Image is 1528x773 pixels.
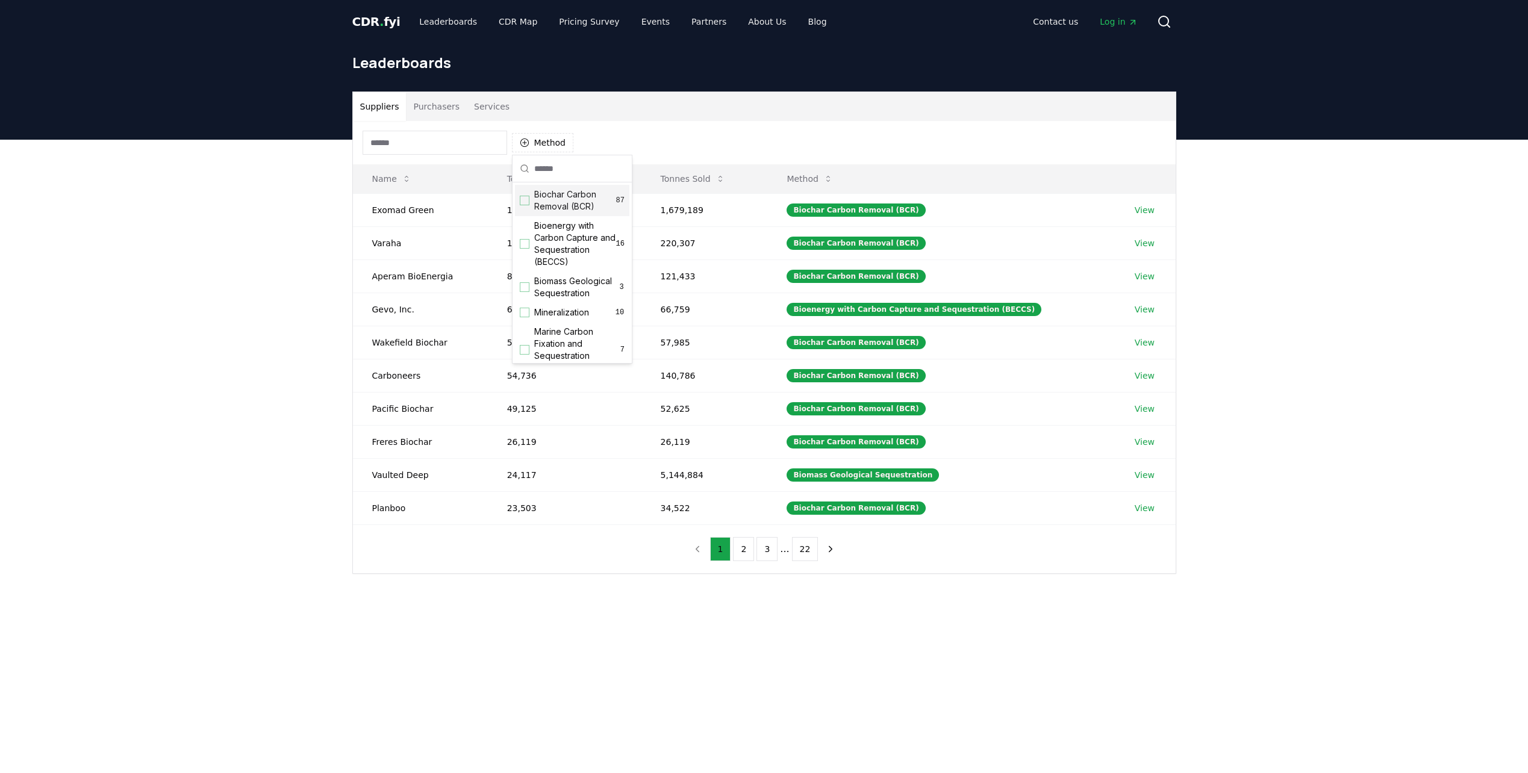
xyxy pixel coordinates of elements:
[1023,11,1088,33] a: Contact us
[353,491,488,524] td: Planboo
[534,306,589,318] span: Mineralization
[619,282,625,292] span: 3
[512,133,574,152] button: Method
[489,11,547,33] a: CDR Map
[799,11,837,33] a: Blog
[780,542,789,556] li: ...
[352,13,401,30] a: CDR.fyi
[641,359,768,392] td: 140,786
[488,259,641,293] td: 89,548
[1135,303,1155,315] a: View
[787,237,925,250] div: Biochar Carbon Removal (BCR)
[641,392,768,425] td: 52,625
[641,458,768,491] td: 5,144,884
[353,293,488,326] td: Gevo, Inc.
[1135,436,1155,448] a: View
[738,11,796,33] a: About Us
[488,425,641,458] td: 26,119
[1135,403,1155,415] a: View
[1135,502,1155,514] a: View
[1135,370,1155,382] a: View
[488,392,641,425] td: 49,125
[651,167,735,191] button: Tonnes Sold
[641,326,768,359] td: 57,985
[620,345,625,355] span: 7
[353,458,488,491] td: Vaulted Deep
[1023,11,1147,33] nav: Main
[787,402,925,415] div: Biochar Carbon Removal (BCR)
[1090,11,1147,33] a: Log in
[1100,16,1137,28] span: Log in
[1135,270,1155,282] a: View
[641,226,768,259] td: 220,307
[641,293,768,326] td: 66,759
[534,220,616,268] span: Bioenergy with Carbon Capture and Sequestration (BECCS)
[488,193,641,226] td: 196,274
[549,11,629,33] a: Pricing Survey
[353,425,488,458] td: Freres Biochar
[353,92,407,121] button: Suppliers
[641,491,768,524] td: 34,522
[787,203,925,217] div: Biochar Carbon Removal (BCR)
[353,226,488,259] td: Varaha
[787,270,925,283] div: Biochar Carbon Removal (BCR)
[534,275,619,299] span: Biomass Geological Sequestration
[1135,237,1155,249] a: View
[1135,469,1155,481] a: View
[467,92,517,121] button: Services
[787,336,925,349] div: Biochar Carbon Removal (BCR)
[353,193,488,226] td: Exomad Green
[641,425,768,458] td: 26,119
[632,11,679,33] a: Events
[787,303,1041,316] div: Bioenergy with Carbon Capture and Sequestration (BECCS)
[363,167,421,191] button: Name
[488,491,641,524] td: 23,503
[777,167,843,191] button: Method
[488,359,641,392] td: 54,736
[488,293,641,326] td: 66,759
[1135,204,1155,216] a: View
[1135,337,1155,349] a: View
[353,326,488,359] td: Wakefield Biochar
[756,537,778,561] button: 3
[497,167,603,191] button: Tonnes Delivered
[410,11,487,33] a: Leaderboards
[488,226,641,259] td: 104,974
[352,14,401,29] span: CDR fyi
[353,259,488,293] td: Aperam BioEnergia
[787,501,925,515] div: Biochar Carbon Removal (BCR)
[616,239,625,249] span: 16
[379,14,384,29] span: .
[615,308,625,317] span: 10
[488,326,641,359] td: 57,977
[641,259,768,293] td: 121,433
[352,53,1176,72] h1: Leaderboards
[353,392,488,425] td: Pacific Biochar
[710,537,731,561] button: 1
[820,537,841,561] button: next page
[534,326,620,374] span: Marine Carbon Fixation and Sequestration (MCFS)
[787,369,925,382] div: Biochar Carbon Removal (BCR)
[353,359,488,392] td: Carboneers
[787,435,925,449] div: Biochar Carbon Removal (BCR)
[641,193,768,226] td: 1,679,189
[534,188,616,213] span: Biochar Carbon Removal (BCR)
[787,468,939,482] div: Biomass Geological Sequestration
[682,11,736,33] a: Partners
[488,458,641,491] td: 24,117
[410,11,836,33] nav: Main
[406,92,467,121] button: Purchasers
[792,537,819,561] button: 22
[616,196,625,205] span: 87
[733,537,754,561] button: 2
